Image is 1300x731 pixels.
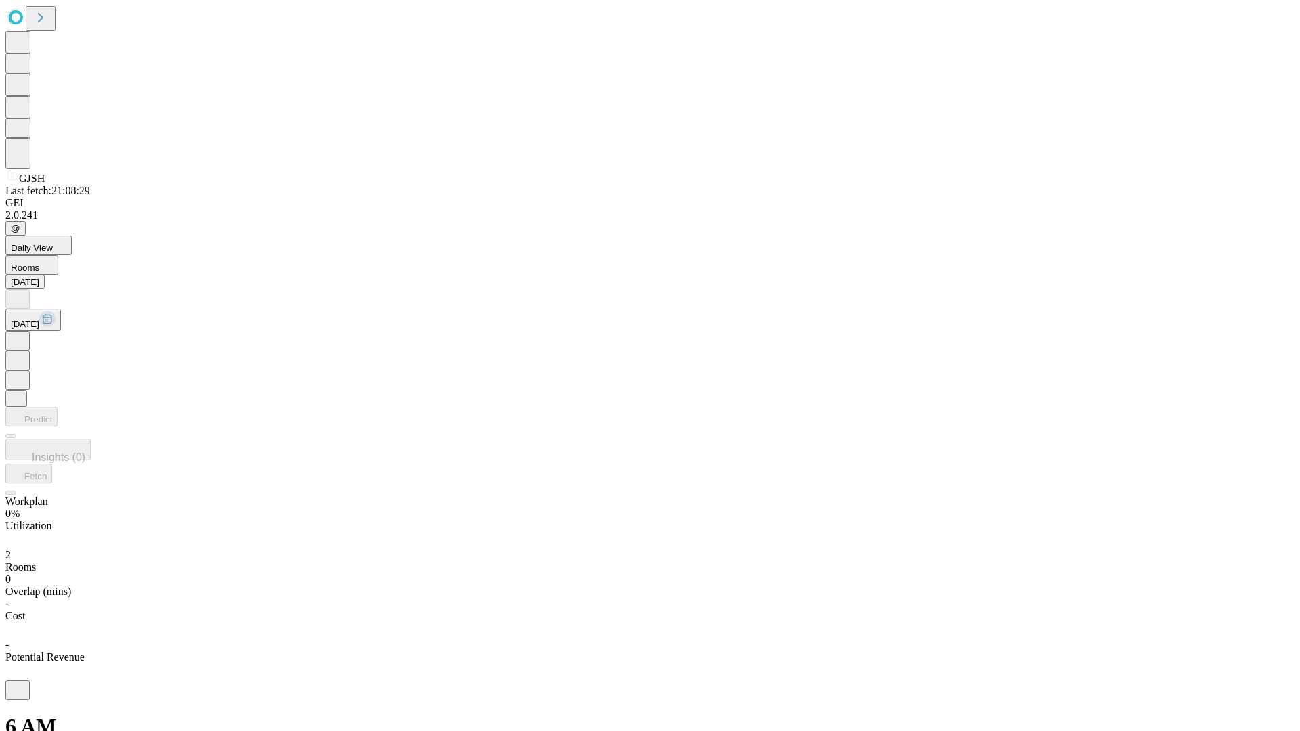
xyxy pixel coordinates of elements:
span: @ [11,223,20,234]
span: 0% [5,508,20,519]
span: Workplan [5,495,48,507]
span: GJSH [19,173,45,184]
button: Insights (0) [5,439,91,460]
button: Rooms [5,255,58,275]
button: @ [5,221,26,236]
span: Utilization [5,520,51,531]
span: Rooms [5,561,36,573]
span: Insights (0) [32,451,85,463]
span: Cost [5,610,25,621]
div: GEI [5,197,1295,209]
span: 0 [5,573,11,585]
span: Overlap (mins) [5,585,71,597]
button: Predict [5,407,58,426]
button: Fetch [5,464,52,483]
span: Potential Revenue [5,651,85,663]
span: [DATE] [11,319,39,329]
span: Daily View [11,243,53,253]
button: [DATE] [5,275,45,289]
button: [DATE] [5,309,61,331]
span: - [5,639,9,650]
span: - [5,598,9,609]
button: Daily View [5,236,72,255]
span: 2 [5,549,11,560]
div: 2.0.241 [5,209,1295,221]
span: Last fetch: 21:08:29 [5,185,90,196]
span: Rooms [11,263,39,273]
